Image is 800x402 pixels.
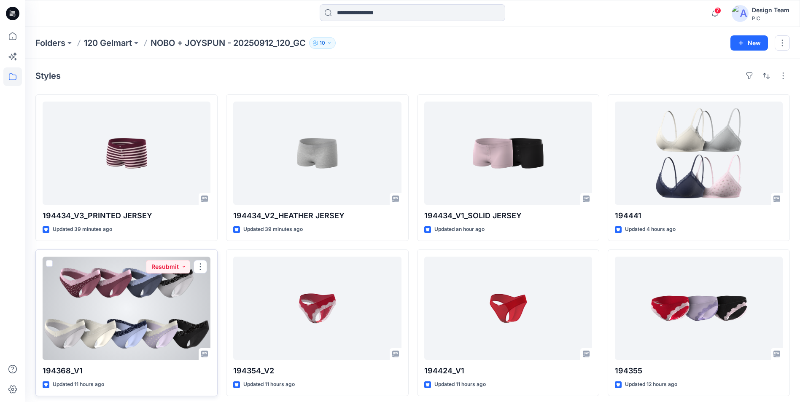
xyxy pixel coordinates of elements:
[43,257,210,360] a: 194368_V1
[434,225,485,234] p: Updated an hour ago
[151,37,306,49] p: NOBO + JOYSPUN - 20250912_120_GC
[424,365,592,377] p: 194424_V1
[730,35,768,51] button: New
[43,365,210,377] p: 194368_V1
[615,102,783,205] a: 194441
[233,257,401,360] a: 194354_V2
[84,37,132,49] a: 120 Gelmart
[434,380,486,389] p: Updated 11 hours ago
[615,365,783,377] p: 194355
[53,380,104,389] p: Updated 11 hours ago
[424,210,592,222] p: 194434_V1_SOLID JERSEY
[243,225,303,234] p: Updated 39 minutes ago
[752,15,789,21] div: PIC
[309,37,336,49] button: 10
[43,210,210,222] p: 194434_V3_PRINTED JERSEY
[714,7,721,14] span: 7
[233,210,401,222] p: 194434_V2_HEATHER JERSEY
[615,210,783,222] p: 194441
[625,380,677,389] p: Updated 12 hours ago
[243,380,295,389] p: Updated 11 hours ago
[625,225,676,234] p: Updated 4 hours ago
[615,257,783,360] a: 194355
[424,257,592,360] a: 194424_V1
[43,102,210,205] a: 194434_V3_PRINTED JERSEY
[35,71,61,81] h4: Styles
[233,102,401,205] a: 194434_V2_HEATHER JERSEY
[233,365,401,377] p: 194354_V2
[35,37,65,49] a: Folders
[320,38,325,48] p: 10
[732,5,749,22] img: avatar
[752,5,789,15] div: Design Team
[53,225,112,234] p: Updated 39 minutes ago
[424,102,592,205] a: 194434_V1_SOLID JERSEY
